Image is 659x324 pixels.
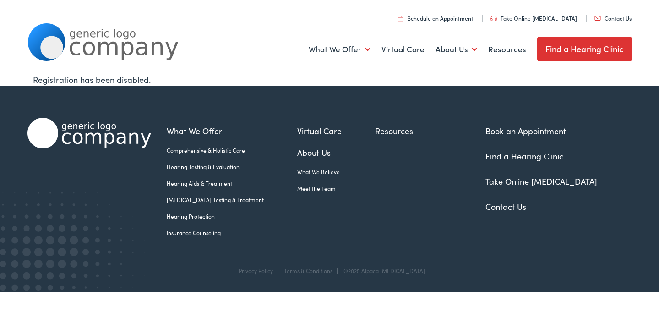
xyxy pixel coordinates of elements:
[594,14,632,22] a: Contact Us
[398,14,473,22] a: Schedule an Appointment
[167,196,297,204] a: [MEDICAL_DATA] Testing & Treatment
[594,16,601,21] img: utility icon
[485,150,563,162] a: Find a Hearing Clinic
[537,37,632,61] a: Find a Hearing Clinic
[167,179,297,187] a: Hearing Aids & Treatment
[490,16,497,21] img: utility icon
[33,73,626,86] div: Registration has been disabled.
[167,229,297,237] a: Insurance Counseling
[297,146,375,159] a: About Us
[490,14,577,22] a: Take Online [MEDICAL_DATA]
[488,33,526,66] a: Resources
[339,268,425,274] div: ©2025 Alpaca [MEDICAL_DATA]
[27,118,151,148] img: Alpaca Audiology
[284,267,332,275] a: Terms & Conditions
[485,201,526,212] a: Contact Us
[167,146,297,154] a: Comprehensive & Holistic Care
[297,184,375,192] a: Meet the Team
[309,33,370,66] a: What We Offer
[239,267,273,275] a: Privacy Policy
[381,33,425,66] a: Virtual Care
[375,125,447,137] a: Resources
[485,125,566,137] a: Book an Appointment
[167,163,297,171] a: Hearing Testing & Evaluation
[398,15,403,21] img: utility icon
[167,125,297,137] a: What We Offer
[485,176,597,187] a: Take Online [MEDICAL_DATA]
[436,33,477,66] a: About Us
[167,212,297,220] a: Hearing Protection
[297,125,375,137] a: Virtual Care
[297,168,375,176] a: What We Believe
